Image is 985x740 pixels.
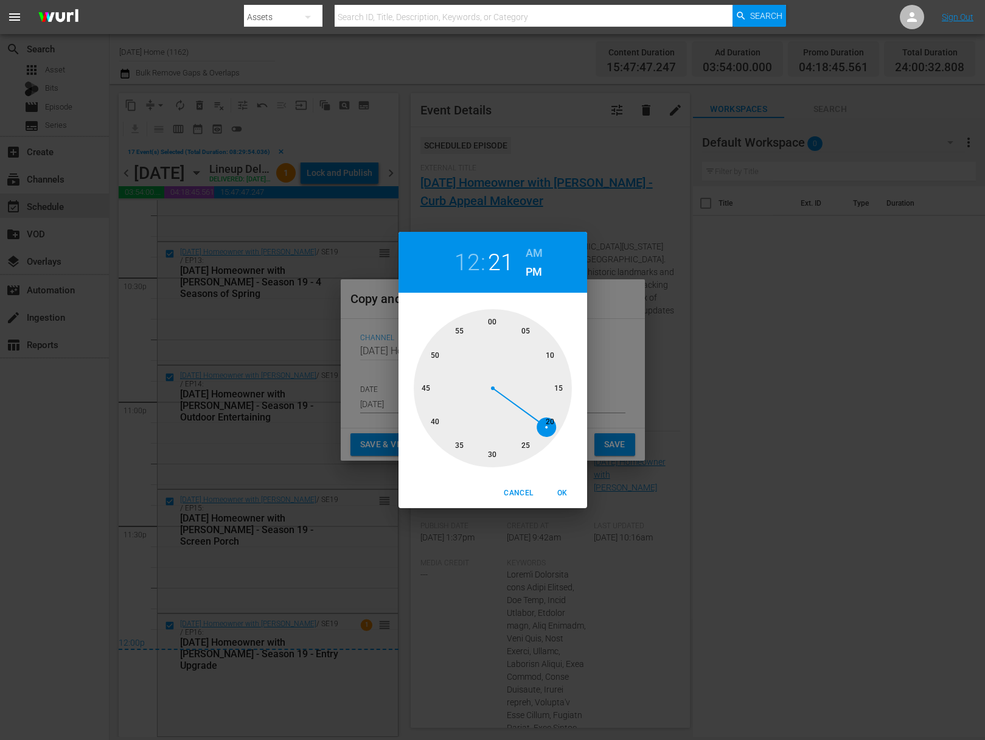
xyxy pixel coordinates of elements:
button: Cancel [499,483,538,503]
button: OK [543,483,582,503]
h2: : [481,249,486,276]
button: AM [526,243,543,263]
img: ans4CAIJ8jUAAAAAAAAAAAAAAAAAAAAAAAAgQb4GAAAAAAAAAAAAAAAAAAAAAAAAJMjXAAAAAAAAAAAAAAAAAAAAAAAAgAT5G... [29,3,88,32]
button: PM [526,262,543,282]
span: Search [750,5,782,27]
span: Cancel [504,487,533,500]
a: Sign Out [942,12,973,22]
span: OK [548,487,577,500]
button: 12 [454,249,479,276]
span: menu [7,10,22,24]
button: 21 [488,249,513,276]
h6: PM [526,262,542,282]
